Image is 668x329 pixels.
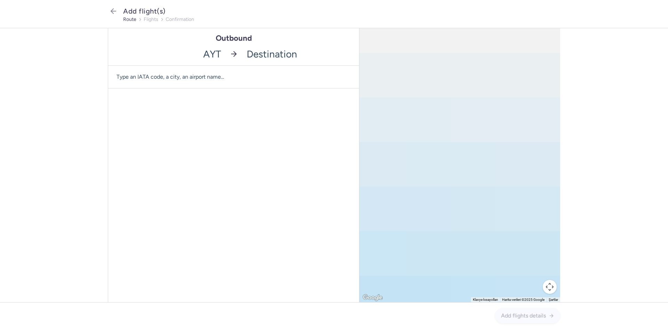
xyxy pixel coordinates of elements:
[216,34,252,42] h1: Outbound
[108,42,225,65] span: AYT
[123,7,166,15] span: Add flight(s)
[361,293,384,302] img: Google
[144,17,158,22] button: flights
[495,308,560,323] button: Add flights details
[473,297,498,302] button: Klavye kısayolları
[501,313,546,319] span: Add flights details
[502,298,544,301] span: Harita verileri ©2025 Google
[549,298,558,301] a: Şartlar
[108,66,359,88] span: Type an IATA code, a city, an airport name...
[543,280,557,294] button: Harita kamerası kontrolleri
[242,42,359,65] input: -searchbox
[166,17,194,22] button: confirmation
[361,295,384,300] a: Bu bölgeyi Google Haritalar'da açın (yeni pencerede açılır)
[123,17,136,22] button: route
